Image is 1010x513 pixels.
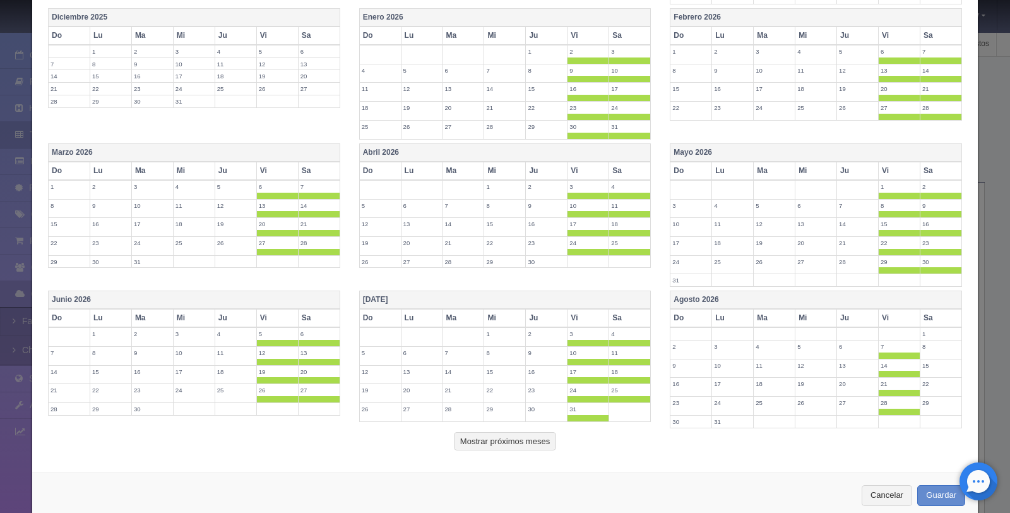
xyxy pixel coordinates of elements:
label: 28 [299,237,340,249]
label: 5 [360,347,401,359]
label: 1 [49,181,90,193]
label: 5 [401,64,443,76]
label: 13 [401,218,443,230]
label: 16 [712,83,753,95]
label: 29 [49,256,90,268]
label: 15 [90,366,131,378]
label: 11 [215,58,256,70]
label: 5 [215,181,256,193]
label: 18 [609,366,650,378]
label: 11 [360,83,401,95]
label: 14 [837,218,878,230]
label: 14 [49,366,90,378]
label: 17 [132,218,173,230]
label: 12 [257,58,298,70]
label: 18 [609,218,650,230]
label: 20 [299,70,340,82]
label: 31 [670,274,711,286]
label: 17 [712,378,753,390]
label: 6 [879,45,920,57]
label: 27 [443,121,484,133]
label: 8 [90,58,131,70]
label: 18 [360,102,401,114]
label: 12 [401,83,443,95]
label: 27 [257,237,298,249]
label: 15 [670,83,711,95]
label: 23 [526,384,567,396]
label: 22 [526,102,567,114]
label: 28 [49,403,90,415]
label: 16 [670,378,711,390]
label: 31 [132,256,173,268]
label: 26 [754,256,795,268]
label: 27 [401,403,443,415]
label: 26 [837,102,878,114]
label: 28 [443,403,484,415]
label: 22 [484,237,525,249]
label: 11 [609,347,650,359]
label: 23 [670,397,711,409]
label: 16 [90,218,131,230]
label: 6 [401,347,443,359]
th: Ma [131,27,173,45]
label: 17 [567,218,609,230]
label: 2 [90,181,131,193]
label: 1 [90,45,131,57]
th: Vi [256,27,298,45]
th: Diciembre 2025 [49,8,340,27]
label: 9 [526,347,567,359]
label: 19 [754,237,795,249]
label: 23 [90,237,131,249]
label: 3 [754,45,795,57]
button: Cancelar [862,485,912,506]
label: 29 [484,403,525,415]
label: 4 [712,200,753,212]
label: 16 [567,83,609,95]
th: Vi [879,27,920,45]
label: 28 [484,121,525,133]
label: 3 [132,181,173,193]
th: Mi [484,27,526,45]
label: 8 [526,64,567,76]
label: 31 [712,416,753,428]
label: 22 [49,237,90,249]
label: 22 [90,384,131,396]
label: 10 [174,58,215,70]
label: 10 [609,64,650,76]
label: 24 [174,384,215,396]
label: 21 [443,384,484,396]
label: 28 [879,397,920,409]
label: 20 [299,366,340,378]
label: 25 [215,384,256,396]
th: Vi [567,27,609,45]
label: 4 [754,341,795,353]
label: 17 [609,83,650,95]
label: 19 [360,384,401,396]
label: 8 [49,200,90,212]
label: 21 [49,384,90,396]
label: 7 [299,181,340,193]
label: 7 [879,341,920,353]
label: 25 [215,83,256,95]
label: 11 [712,218,753,230]
label: 6 [837,341,878,353]
label: 29 [90,403,131,415]
th: Do [670,27,712,45]
label: 18 [215,70,256,82]
label: 19 [215,218,256,230]
label: 20 [837,378,878,390]
label: 30 [670,416,711,428]
th: Lu [401,27,443,45]
label: 20 [401,384,443,396]
label: 4 [215,328,256,340]
label: 23 [526,237,567,249]
label: 25 [795,102,836,114]
label: 2 [920,181,961,193]
button: Mostrar próximos meses [454,432,556,451]
label: 18 [795,83,836,95]
label: 26 [401,121,443,133]
label: 28 [49,95,90,107]
label: 25 [754,397,795,409]
th: Ma [754,27,795,45]
label: 31 [174,95,215,107]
